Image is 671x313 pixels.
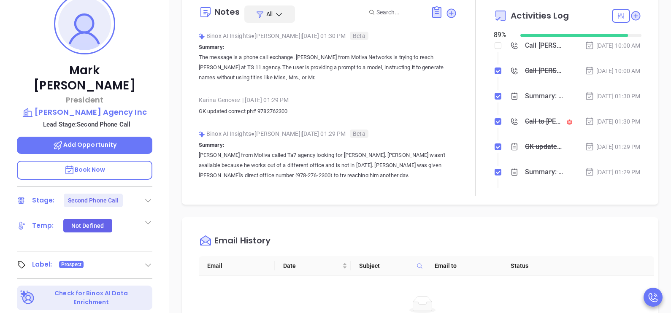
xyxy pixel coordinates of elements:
[214,8,240,16] div: Notes
[199,127,457,140] div: Binox AI Insights [PERSON_NAME] | [DATE] 01:29 PM
[36,289,146,307] p: Check for Binox AI Data Enrichment
[502,256,578,276] th: Status
[32,219,54,232] div: Temp:
[275,256,351,276] th: Date
[266,10,273,18] span: All
[283,261,341,270] span: Date
[359,261,414,270] span: Subject
[585,66,641,76] div: [DATE] 10:00 AM
[61,260,82,269] span: Prospect
[494,30,510,40] div: 89 %
[525,65,563,77] div: Call [PERSON_NAME] to follow up
[199,94,457,106] div: Karina Genovez [DATE] 01:29 PM
[199,131,205,138] img: svg%3e
[525,115,563,128] div: Call to [PERSON_NAME]
[68,194,119,207] div: Second Phone Call
[426,256,502,276] th: Email to
[199,150,457,181] p: [PERSON_NAME] from Motiva called Ta7 agency looking for [PERSON_NAME]. [PERSON_NAME] wasn't avail...
[585,41,641,50] div: [DATE] 10:00 AM
[199,142,225,148] b: Summary:
[53,140,117,149] span: Add Opportunity
[199,44,225,50] b: Summary:
[350,32,368,40] span: Beta
[17,63,152,93] p: Mark [PERSON_NAME]
[199,33,205,40] img: svg%3e
[242,97,244,103] span: |
[199,256,275,276] th: Email
[376,8,421,17] input: Search...
[585,117,641,126] div: [DATE] 01:30 PM
[199,30,457,42] div: Binox AI Insights [PERSON_NAME] | [DATE] 01:30 PM
[525,90,563,103] div: Summary: The message is a phone call exchange. [PERSON_NAME] from Motiva Networks is trying to re...
[585,167,641,177] div: [DATE] 01:29 PM
[199,106,457,116] p: GK updated correct ph# 9782762300
[17,106,152,118] a: [PERSON_NAME] Agency Inc
[32,194,55,207] div: Stage:
[21,119,152,130] p: Lead Stage: Second Phone Call
[525,39,563,52] div: Call [PERSON_NAME] to follow up
[585,92,641,101] div: [DATE] 01:30 PM
[32,258,52,271] div: Label:
[17,94,152,105] p: President
[251,32,255,39] span: ●
[525,166,563,178] div: Summary: [PERSON_NAME] from Motiva called Ta7 agency looking for Mark. [PERSON_NAME] wasn't avail...
[511,11,568,20] span: Activities Log
[20,290,35,305] img: Ai-Enrich-DaqCidB-.svg
[199,52,457,83] p: The message is a phone call exchange. [PERSON_NAME] from Motiva Networks is trying to reach [PERS...
[350,130,368,138] span: Beta
[585,142,641,151] div: [DATE] 01:29 PM
[251,130,255,137] span: ●
[214,236,271,248] div: Email History
[64,165,106,174] span: Book Now
[525,140,563,153] div: GK updated correct ph# 9782762300
[71,219,104,232] div: Not Defined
